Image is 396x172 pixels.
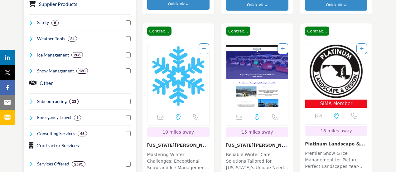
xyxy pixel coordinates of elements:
[76,115,79,120] b: 1
[226,27,250,36] span: Contractor
[305,27,329,36] span: Contractor
[126,52,131,57] input: Select Ice Management checkbox
[126,68,131,73] input: Select Snow Management checkbox
[72,99,76,104] b: 23
[305,150,367,171] p: Premier Snow & Ice Management for Picture-Perfect Landscapes Year-Round Excellence in Snow and Ic...
[78,131,87,136] div: 46 Results For Consulting Services
[126,99,131,104] input: Select Subcontracting checkbox
[37,98,67,105] h4: Subcontracting: Subcontracting involves outsourcing specific tasks or services to external partie...
[37,68,74,74] h4: Snow Management: Snow management involves the removal, relocation, and mitigation of snow accumul...
[37,114,71,120] h4: Emergency Travel: Emergency Travel refers to urgent travel arrangements made due to unforeseen ci...
[79,69,85,73] b: 130
[281,46,285,51] a: Add To List
[54,21,56,25] b: 8
[36,142,79,149] button: Contractor Services
[305,43,367,100] img: Platinum Landscape & Design
[126,20,131,25] input: Select Safety checkbox
[71,52,83,58] div: 208 Results For Ice Management
[76,68,88,74] div: 130 Results For Snow Management
[80,131,85,136] b: 46
[226,43,288,109] img: Virginia Snow And Ice Inc.
[126,131,131,136] input: Select Consulting Services checkbox
[162,130,194,135] span: 10 miles away
[74,162,83,166] b: 2591
[126,162,131,167] input: Select Services Offered checkbox
[74,53,80,57] b: 208
[126,115,131,120] input: Select Emergency Travel checkbox
[147,43,209,109] a: Open Listing in new tab
[307,100,366,107] span: SIMA Member
[72,161,85,167] div: 2591 Results For Services Offered
[69,99,79,104] div: 23 Results For Subcontracting
[40,79,53,87] button: Other
[360,46,364,51] a: Add To List
[37,36,65,42] h4: Weather Tools: Weather Tools refer to instruments, software, and technologies used to monitor, pr...
[39,0,77,8] button: Supplier Products
[147,43,209,109] img: Virginia Snow And Ice Management
[37,161,69,167] h4: Services Offered: Services Offered refers to the specific products, assistance, or expertise a bu...
[242,130,273,135] span: 15 miles away
[147,27,171,36] span: Contractor
[74,115,81,120] div: 1 Results For Emergency Travel
[70,37,75,41] b: 24
[305,141,365,146] a: Platinum Landscape &...
[51,20,59,26] div: 8 Results For Safety
[37,19,49,26] h4: Safety: Safety refers to the measures, practices, and protocols implemented to protect individual...
[226,43,288,109] a: Open Listing in new tab
[305,149,367,171] a: Premier Snow & Ice Management for Picture-Perfect Landscapes Year-Round Excellence in Snow and Ic...
[37,130,75,137] h4: Consulting Services: Consulting Services involve expert advice and guidance provided to organizat...
[202,46,206,51] a: Add To List
[68,36,77,42] div: 24 Results For Weather Tools
[126,36,131,41] input: Select Weather Tools checkbox
[305,43,367,108] a: Open Listing in new tab
[321,128,352,133] span: 18 miles away
[226,142,288,148] h3: Virginia Snow And Ice Inc.
[305,140,367,147] h3: Platinum Landscape & Design
[37,52,69,58] h4: Ice Management: Ice management involves the control, removal, and prevention of ice accumulation ...
[147,142,210,148] h3: Virginia Snow And Ice Management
